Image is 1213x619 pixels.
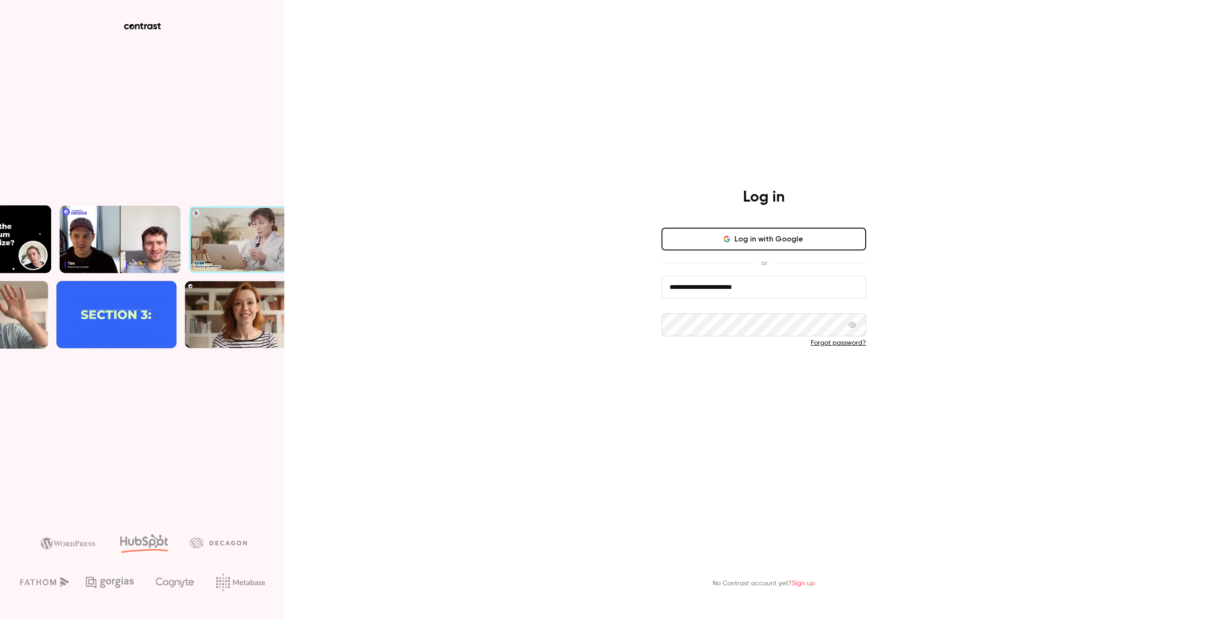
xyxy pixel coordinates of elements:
button: Log in with Google [661,228,866,250]
h4: Log in [743,188,785,207]
a: Sign up [792,580,815,587]
p: No Contrast account yet? [713,579,815,589]
a: Forgot password? [811,340,866,346]
img: decagon [190,537,247,548]
button: Log in [661,363,866,386]
span: or [756,258,772,268]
